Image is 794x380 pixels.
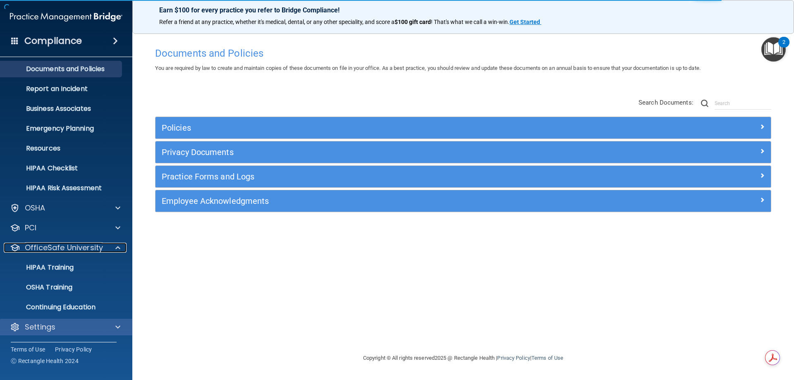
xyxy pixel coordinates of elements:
span: You are required by law to create and maintain copies of these documents on file in your office. ... [155,65,701,71]
p: HIPAA Checklist [5,164,118,172]
a: Practice Forms and Logs [162,170,765,183]
p: Business Associates [5,105,118,113]
img: ic-search.3b580494.png [701,100,708,107]
h4: Compliance [24,35,82,47]
a: Privacy Documents [162,146,765,159]
a: OfficeSafe University [10,243,120,253]
a: OSHA [10,203,120,213]
h4: Documents and Policies [155,48,771,59]
h5: Policies [162,123,611,132]
a: Get Started [509,19,541,25]
div: 2 [782,42,785,53]
p: Documents and Policies [5,65,118,73]
a: Privacy Policy [55,345,92,354]
strong: Get Started [509,19,540,25]
strong: $100 gift card [395,19,431,25]
a: Terms of Use [11,345,45,354]
p: Emergency Planning [5,124,118,133]
a: Policies [162,121,765,134]
a: Employee Acknowledgments [162,194,765,208]
p: OfficeSafe University [25,243,103,253]
div: Copyright © All rights reserved 2025 @ Rectangle Health | | [312,345,614,371]
p: Resources [5,144,118,153]
a: PCI [10,223,120,233]
p: Earn $100 for every practice you refer to Bridge Compliance! [159,6,767,14]
h5: Practice Forms and Logs [162,172,611,181]
h5: Privacy Documents [162,148,611,157]
p: Continuing Education [5,303,118,311]
p: OSHA [25,203,45,213]
span: ! That's what we call a win-win. [431,19,509,25]
a: Terms of Use [531,355,563,361]
span: Refer a friend at any practice, whether it's medical, dental, or any other speciality, and score a [159,19,395,25]
p: HIPAA Risk Assessment [5,184,118,192]
button: Open Resource Center, 2 new notifications [761,37,786,62]
input: Search [715,97,771,110]
p: PCI [25,223,36,233]
a: Privacy Policy [497,355,530,361]
span: Ⓒ Rectangle Health 2024 [11,357,79,365]
span: Search Documents: [639,99,694,106]
p: HIPAA Training [5,263,74,272]
h5: Employee Acknowledgments [162,196,611,206]
p: Settings [25,322,55,332]
p: OSHA Training [5,283,72,292]
img: PMB logo [10,9,122,25]
a: Settings [10,322,120,332]
p: Report an Incident [5,85,118,93]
